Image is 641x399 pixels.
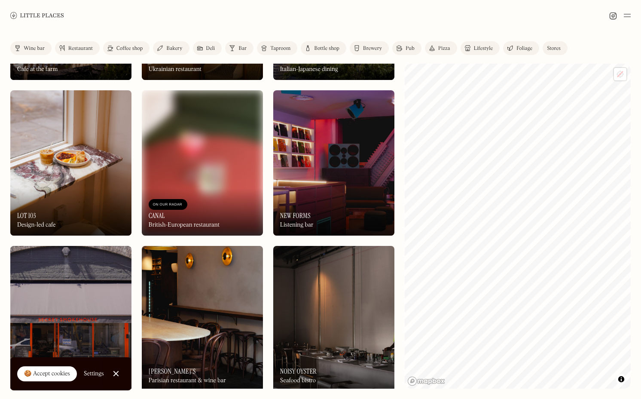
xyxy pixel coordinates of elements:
div: Stores [547,46,561,51]
div: Cafe at the farm [17,66,58,73]
img: LOT 103 [10,90,131,236]
h3: [PERSON_NAME]'s [149,367,196,375]
div: Pizza [438,46,450,51]
div: Settings [84,371,104,377]
a: Settings [84,364,104,384]
a: Bar [225,41,253,55]
div: Ukrainian restaurant [149,66,201,73]
div: Restaurant [68,46,93,51]
h3: New Forms [280,212,311,220]
div: 🍪 Accept cookies [24,370,70,378]
div: Pub [406,46,415,51]
a: Foliage [503,41,539,55]
a: Noisy OysterNoisy OysterNoisy OysterSeafood bistro [273,246,394,391]
div: British-European restaurant [149,221,220,229]
a: Pub [392,41,421,55]
a: Bakery [153,41,189,55]
div: Listening bar [280,221,314,229]
div: Parisian restaurant & wine bar [149,377,226,384]
a: LOT 103LOT 103LOT 103Design-led cafe [10,90,131,236]
a: CanalCanalOn Our RadarCanalBritish-European restaurant [142,90,263,236]
a: Pizza [425,41,457,55]
div: On Our Radar [153,200,183,209]
img: New Forms [273,90,394,236]
a: Secret SmokehouseSecret SmokehouseSecret SmokehouseEast London smokehouse [10,246,131,391]
img: Marjorie's [142,246,263,391]
h3: LOT 103 [17,212,36,220]
a: Close Cookie Popup [107,365,125,382]
span: Toggle attribution [619,374,624,384]
div: Lifestyle [474,46,493,51]
img: Noisy Oyster [273,246,394,391]
a: Marjorie'sMarjorie's[PERSON_NAME]'sParisian restaurant & wine bar [142,246,263,391]
div: Bakery [166,46,182,51]
div: Bottle shop [314,46,339,51]
div: Deli [206,46,215,51]
img: Secret Smokehouse [10,246,131,391]
h3: Osteria Angelina [280,56,328,64]
a: New FormsNew FormsNew FormsListening bar [273,90,394,236]
div: Design-led cafe [17,221,56,229]
a: 🍪 Accept cookies [17,366,77,382]
a: Coffee shop [103,41,150,55]
div: Seafood bistro [280,377,316,384]
div: Coffee shop [116,46,143,51]
div: Wine bar [24,46,45,51]
h3: [PERSON_NAME] [17,56,60,64]
div: Italian-Japanese dining [280,66,338,73]
button: Toggle attribution [616,374,626,384]
a: Restaurant [55,41,100,55]
a: Lifestyle [461,41,500,55]
a: Stores [543,41,568,55]
canvas: Map [405,64,631,389]
a: Taproom [257,41,297,55]
a: Wine bar [10,41,52,55]
div: Bar [238,46,247,51]
div: Brewery [363,46,382,51]
a: Brewery [350,41,389,55]
a: Mapbox homepage [407,376,445,386]
a: Bottle shop [301,41,346,55]
a: Deli [193,41,222,55]
h3: Canal [149,212,165,220]
h3: Noisy Oyster [280,367,317,375]
button: Location not available [614,68,626,80]
img: Canal [142,90,263,236]
div: Foliage [516,46,532,51]
h3: Tatar Bunar [149,56,183,64]
div: Taproom [270,46,290,51]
